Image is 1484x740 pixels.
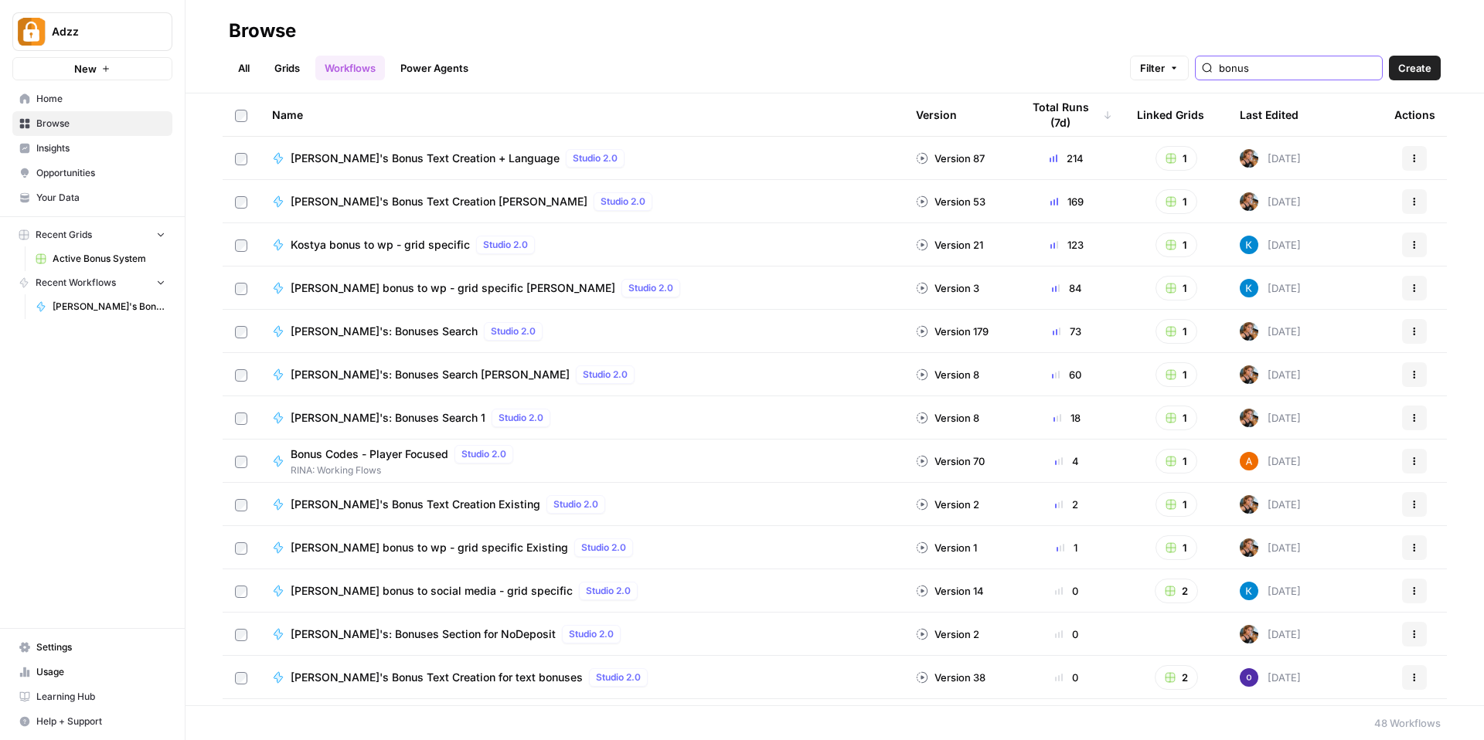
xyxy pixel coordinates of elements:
[18,18,46,46] img: Adzz Logo
[583,368,628,382] span: Studio 2.0
[916,540,977,555] div: Version 1
[1398,60,1431,76] span: Create
[581,541,626,555] span: Studio 2.0
[291,367,570,382] span: [PERSON_NAME]'s: Bonuses Search [PERSON_NAME]
[1021,410,1112,426] div: 18
[1240,279,1258,297] img: iwdyqet48crsyhqvxhgywfzfcsin
[12,87,172,111] a: Home
[1155,579,1198,603] button: 2
[1240,149,1258,168] img: nwfydx8388vtdjnj28izaazbsiv8
[53,300,165,314] span: [PERSON_NAME]'s Bonus Text Creation [PERSON_NAME]
[916,626,979,642] div: Version 2
[36,276,116,290] span: Recent Workflows
[291,583,573,599] span: [PERSON_NAME] bonus to social media - grid specific
[272,365,891,384] a: [PERSON_NAME]'s: Bonuses Search [PERSON_NAME]Studio 2.0
[291,626,556,642] span: [PERSON_NAME]'s: Bonuses Section for NoDeposit
[1021,670,1112,685] div: 0
[1219,60,1376,76] input: Search
[1240,236,1258,254] img: iwdyqet48crsyhqvxhgywfzfcsin
[1156,535,1197,560] button: 1
[1021,626,1112,642] div: 0
[1021,324,1112,339] div: 73
[1021,367,1112,382] div: 60
[291,410,485,426] span: [PERSON_NAME]'s: Bonuses Search 1
[36,665,165,679] span: Usage
[916,93,957,136] div: Version
[461,447,506,461] span: Studio 2.0
[1394,93,1435,136] div: Actions
[272,538,891,557] a: [PERSON_NAME] bonus to wp - grid specific ExistingStudio 2.0
[1155,665,1198,690] button: 2
[272,445,891,477] a: Bonus Codes - Player FocusedStudio 2.0RINA: Working Flows
[229,56,259,80] a: All
[52,24,145,39] span: Adzz
[916,410,979,426] div: Version 8
[1156,189,1197,214] button: 1
[272,625,891,643] a: [PERSON_NAME]'s: Bonuses Section for NoDepositStudio 2.0
[272,279,891,297] a: [PERSON_NAME] bonus to wp - grid specific [PERSON_NAME]Studio 2.0
[1240,452,1301,470] div: [DATE]
[29,246,172,271] a: Active Bonus System
[483,238,528,252] span: Studio 2.0
[1021,497,1112,512] div: 2
[272,322,891,341] a: [PERSON_NAME]'s: Bonuses SearchStudio 2.0
[916,151,985,166] div: Version 87
[291,237,470,253] span: Kostya bonus to wp - grid specific
[36,640,165,654] span: Settings
[1137,93,1204,136] div: Linked Grids
[1240,192,1258,211] img: nwfydx8388vtdjnj28izaazbsiv8
[291,463,519,477] span: RINA: Working Flows
[1240,409,1301,427] div: [DATE]
[272,93,891,136] div: Name
[36,690,165,704] span: Learning Hub
[36,117,165,131] span: Browse
[1156,319,1197,344] button: 1
[1240,495,1301,514] div: [DATE]
[916,670,985,685] div: Version 38
[272,668,891,687] a: [PERSON_NAME]'s Bonus Text Creation for text bonusesStudio 2.0
[36,191,165,205] span: Your Data
[1021,540,1112,555] div: 1
[1240,322,1258,341] img: nwfydx8388vtdjnj28izaazbsiv8
[1156,276,1197,300] button: 1
[1156,406,1197,430] button: 1
[1021,280,1112,296] div: 84
[1240,93,1298,136] div: Last Edited
[1240,625,1258,643] img: nwfydx8388vtdjnj28izaazbsiv8
[291,497,540,512] span: [PERSON_NAME]'s Bonus Text Creation Existing
[1240,582,1258,600] img: iwdyqet48crsyhqvxhgywfzfcsin
[1240,538,1301,557] div: [DATE]
[36,228,92,242] span: Recent Grids
[1240,452,1258,470] img: 1uqwqwywk0hvkeqipwlzjk5gjbnq
[53,252,165,266] span: Active Bonus System
[916,583,984,599] div: Version 14
[1240,322,1301,341] div: [DATE]
[1156,233,1197,257] button: 1
[229,19,296,43] div: Browse
[1021,453,1112,469] div: 4
[916,453,985,469] div: Version 70
[12,12,172,51] button: Workspace: Adzz
[628,281,673,295] span: Studio 2.0
[272,582,891,600] a: [PERSON_NAME] bonus to social media - grid specificStudio 2.0
[1240,365,1301,384] div: [DATE]
[272,409,891,427] a: [PERSON_NAME]'s: Bonuses Search 1Studio 2.0
[12,271,172,294] button: Recent Workflows
[1389,56,1441,80] button: Create
[315,56,385,80] a: Workflows
[12,709,172,734] button: Help + Support
[1156,362,1197,387] button: 1
[569,627,614,641] span: Studio 2.0
[36,166,165,180] span: Opportunities
[272,192,891,211] a: [PERSON_NAME]'s Bonus Text Creation [PERSON_NAME]Studio 2.0
[1021,194,1112,209] div: 169
[12,111,172,136] a: Browse
[1021,237,1112,253] div: 123
[12,660,172,684] a: Usage
[272,495,891,514] a: [PERSON_NAME]'s Bonus Text Creation ExistingStudio 2.0
[36,141,165,155] span: Insights
[916,194,985,209] div: Version 53
[12,635,172,660] a: Settings
[1021,151,1112,166] div: 214
[272,149,891,168] a: [PERSON_NAME]'s Bonus Text Creation + LanguageStudio 2.0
